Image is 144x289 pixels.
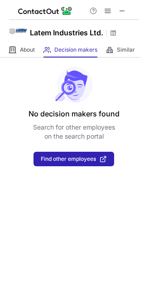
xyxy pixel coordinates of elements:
[41,156,96,162] span: Find other employees
[34,152,114,166] button: Find other employees
[20,46,35,53] span: About
[29,108,120,119] header: No decision makers found
[33,123,115,141] p: Search for other employees on the search portal
[18,5,72,16] img: ContactOut v5.3.10
[30,27,103,38] h1: Latem Industries Ltd.
[117,46,135,53] span: Similar
[54,46,97,53] span: Decision makers
[54,67,93,103] img: No leads found
[9,22,27,40] img: d864eebd4fccaad5ae364cc82b8f7d10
